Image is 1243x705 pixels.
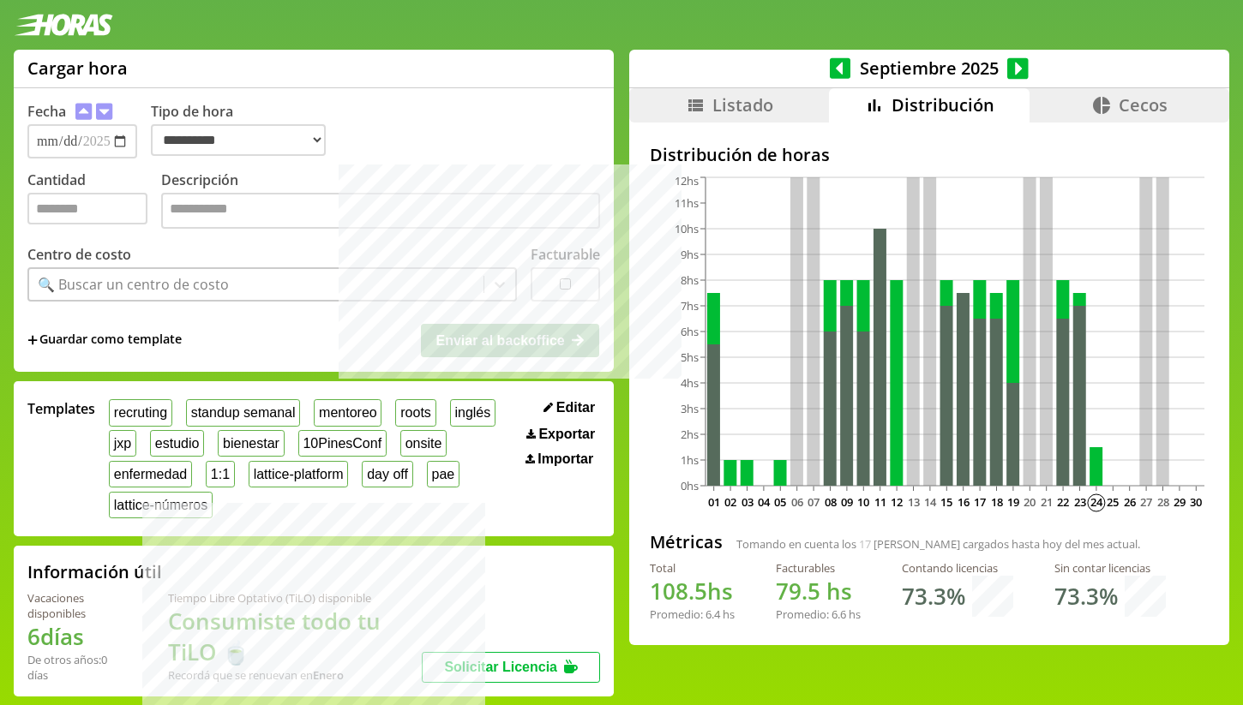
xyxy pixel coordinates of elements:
span: Tomando en cuenta los [PERSON_NAME] cargados hasta hoy del mes actual. [736,536,1140,552]
b: Enero [313,667,344,683]
div: 🔍 Buscar un centro de costo [38,275,229,294]
div: Recordá que se renuevan en [168,667,422,683]
span: 17 [859,536,871,552]
span: 6.4 [706,606,720,622]
h1: Cargar hora [27,57,128,80]
span: + [27,331,38,350]
text: 30 [1190,494,1202,510]
button: enfermedad [109,461,192,487]
tspan: 0hs [681,478,699,493]
span: Exportar [538,427,595,442]
text: 29 [1174,494,1186,510]
text: 16 [957,494,969,510]
button: inglés [450,399,495,426]
text: 21 [1040,494,1052,510]
button: standup semanal [186,399,300,426]
span: +Guardar como template [27,331,182,350]
tspan: 7hs [681,298,699,314]
text: 24 [1090,494,1103,510]
span: Solicitar Licencia [444,660,557,674]
text: 25 [1107,494,1119,510]
span: Septiembre 2025 [850,57,1007,80]
button: day off [362,461,412,487]
button: 1:1 [206,461,235,487]
span: 6.6 [832,606,846,622]
text: 15 [940,494,952,510]
text: 08 [824,494,836,510]
tspan: 6hs [681,324,699,339]
text: 28 [1156,494,1168,510]
span: Listado [712,93,773,117]
label: Centro de costo [27,245,131,264]
tspan: 1hs [681,452,699,468]
h1: Consumiste todo tu TiLO 🍵 [168,606,422,667]
button: estudio [150,430,204,457]
button: lattice-platform [249,461,349,487]
text: 19 [1007,494,1019,510]
h1: 6 días [27,621,127,652]
text: 17 [974,494,986,510]
tspan: 3hs [681,401,699,416]
button: roots [395,399,435,426]
tspan: 9hs [681,247,699,262]
h1: hs [776,576,861,606]
text: 11 [874,494,886,510]
tspan: 2hs [681,427,699,442]
text: 03 [741,494,753,510]
text: 27 [1140,494,1152,510]
text: 12 [891,494,903,510]
tspan: 10hs [675,221,699,236]
label: Fecha [27,102,66,121]
span: Editar [556,400,595,415]
text: 04 [758,494,771,510]
button: bienestar [218,430,284,457]
button: onsite [400,430,447,457]
label: Descripción [161,170,600,233]
label: Tipo de hora [151,102,339,158]
button: lattice-números [109,492,213,518]
button: 10PinesConf [298,430,387,457]
text: 06 [790,494,802,510]
select: Tipo de hora [151,124,326,156]
text: 18 [990,494,1002,510]
text: 10 [857,494,869,510]
text: 13 [907,494,919,510]
span: Distribución [892,93,994,117]
span: Importar [537,451,593,467]
span: Cecos [1119,93,1168,117]
span: 79.5 [776,576,820,606]
button: recruting [109,399,172,426]
span: Templates [27,399,95,418]
button: Exportar [521,426,600,443]
button: jxp [109,430,136,457]
div: Total [650,560,735,576]
div: Promedio: hs [650,606,735,622]
text: 26 [1123,494,1135,510]
div: Contando licencias [902,560,1013,576]
span: 108.5 [650,576,707,606]
button: mentoreo [314,399,381,426]
h1: hs [650,576,735,606]
text: 07 [808,494,820,510]
button: Solicitar Licencia [422,652,600,683]
h1: 73.3 % [902,581,965,612]
div: Vacaciones disponibles [27,590,127,621]
div: Promedio: hs [776,606,861,622]
img: logotipo [14,14,113,36]
text: 05 [774,494,786,510]
tspan: 12hs [675,173,699,188]
tspan: 4hs [681,375,699,391]
tspan: 11hs [675,195,699,211]
tspan: 8hs [681,272,699,288]
text: 01 [707,494,719,510]
div: Tiempo Libre Optativo (TiLO) disponible [168,590,422,606]
h2: Información útil [27,560,162,583]
text: 22 [1057,494,1069,510]
text: 02 [724,494,736,510]
h2: Métricas [650,530,723,553]
text: 23 [1073,494,1085,510]
tspan: 5hs [681,350,699,365]
h2: Distribución de horas [650,143,1209,166]
input: Cantidad [27,193,147,224]
label: Facturable [531,245,600,264]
